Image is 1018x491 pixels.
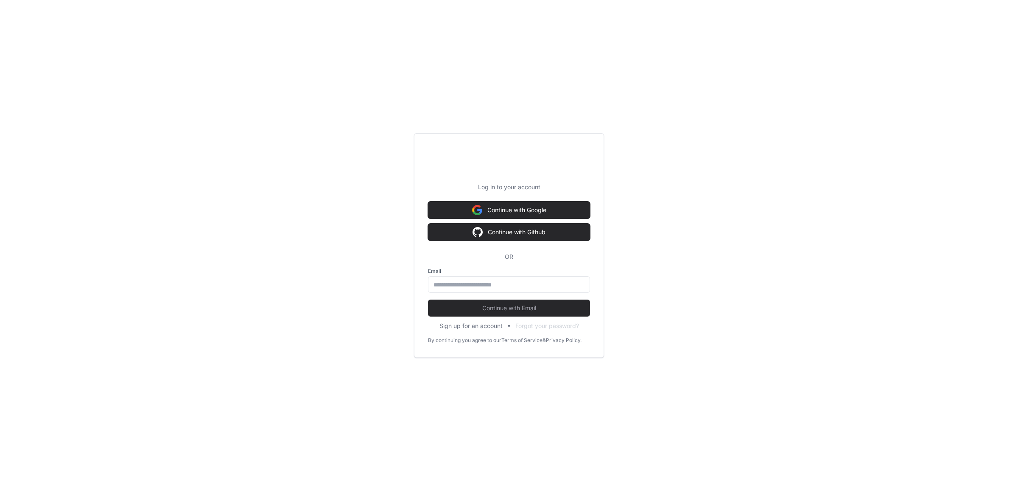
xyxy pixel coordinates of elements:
[439,322,503,330] button: Sign up for an account
[501,253,517,261] span: OR
[428,183,590,191] p: Log in to your account
[428,224,590,241] button: Continue with Github
[546,337,582,344] a: Privacy Policy.
[428,268,590,275] label: Email
[428,202,590,219] button: Continue with Google
[428,337,501,344] div: By continuing you agree to our
[543,337,546,344] div: &
[473,224,483,241] img: Sign in with google
[428,300,590,317] button: Continue with Email
[428,304,590,312] span: Continue with Email
[515,322,579,330] button: Forgot your password?
[501,337,543,344] a: Terms of Service
[472,202,482,219] img: Sign in with google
